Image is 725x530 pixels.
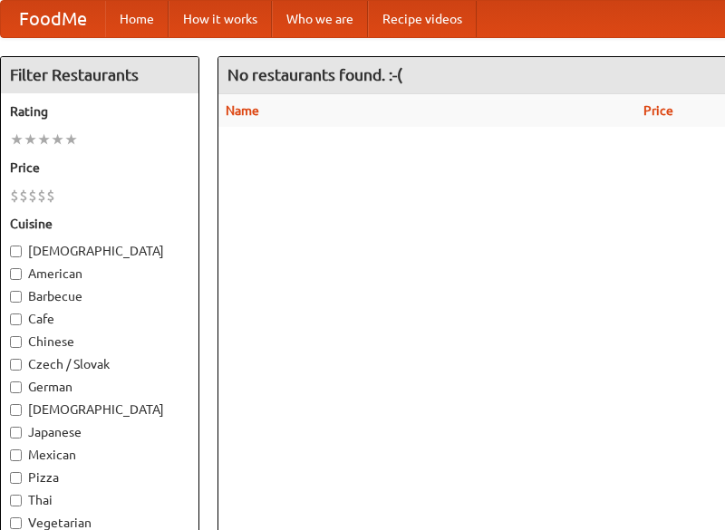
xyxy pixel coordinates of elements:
input: Thai [10,495,22,506]
input: Cafe [10,313,22,325]
input: [DEMOGRAPHIC_DATA] [10,246,22,257]
input: German [10,381,22,393]
label: Thai [10,491,189,509]
li: ★ [51,130,64,149]
h4: Filter Restaurants [1,57,198,93]
h5: Price [10,159,189,177]
label: Czech / Slovak [10,355,189,373]
label: Cafe [10,310,189,328]
input: Chinese [10,336,22,348]
a: Price [643,103,673,118]
li: $ [46,186,55,206]
input: Pizza [10,472,22,484]
label: Barbecue [10,287,189,305]
li: $ [28,186,37,206]
input: Japanese [10,427,22,438]
li: $ [37,186,46,206]
input: Mexican [10,449,22,461]
a: Name [226,103,259,118]
label: American [10,265,189,283]
label: [DEMOGRAPHIC_DATA] [10,400,189,419]
li: ★ [37,130,51,149]
li: ★ [24,130,37,149]
label: [DEMOGRAPHIC_DATA] [10,242,189,260]
li: ★ [10,130,24,149]
a: How it works [169,1,272,37]
a: Who we are [272,1,368,37]
input: Czech / Slovak [10,359,22,371]
input: Vegetarian [10,517,22,529]
input: Barbecue [10,291,22,303]
ng-pluralize: No restaurants found. :-( [227,66,402,83]
a: Recipe videos [368,1,477,37]
h5: Rating [10,102,189,120]
label: Japanese [10,423,189,441]
label: German [10,378,189,396]
label: Mexican [10,446,189,464]
a: Home [105,1,169,37]
li: $ [19,186,28,206]
label: Pizza [10,468,189,487]
a: FoodMe [1,1,105,37]
label: Chinese [10,332,189,351]
h5: Cuisine [10,215,189,233]
input: American [10,268,22,280]
input: [DEMOGRAPHIC_DATA] [10,404,22,416]
li: $ [10,186,19,206]
li: ★ [64,130,78,149]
